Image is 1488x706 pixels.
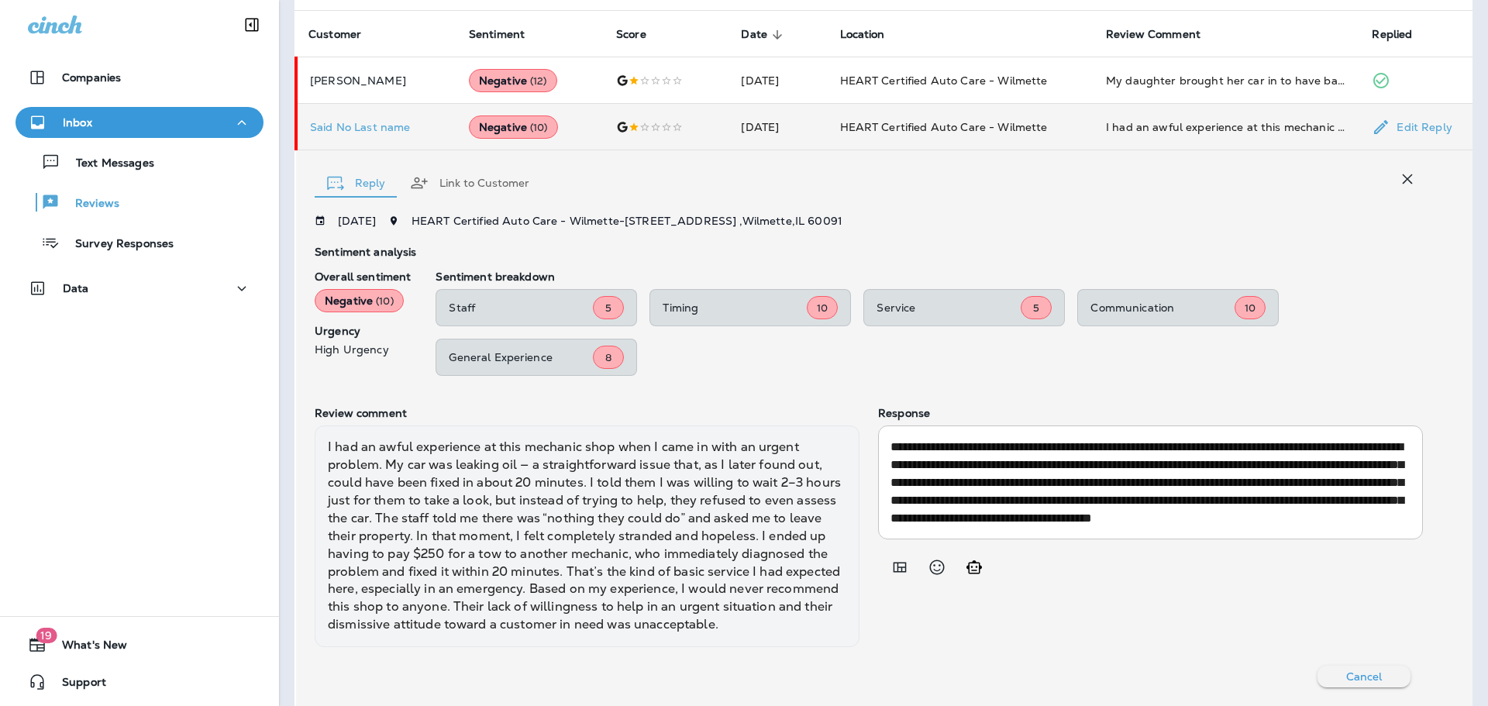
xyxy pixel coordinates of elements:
span: 10 [817,301,828,315]
button: Reviews [15,186,263,219]
p: Timing [663,301,807,314]
button: Data [15,273,263,304]
button: Reply [315,155,398,211]
span: Location [840,28,885,41]
div: Negative [315,289,404,312]
button: 19What's New [15,629,263,660]
span: Sentiment [469,28,525,41]
div: I had an awful experience at this mechanic shop when I came in with an urgent problem. My car was... [1106,119,1347,135]
button: Cancel [1317,666,1410,687]
p: Survey Responses [60,237,174,252]
button: Text Messages [15,146,263,178]
button: Select an emoji [921,552,952,583]
p: Sentiment breakdown [436,270,1423,283]
p: Reviews [60,197,119,212]
p: Communication [1090,301,1235,314]
td: [DATE] [728,57,827,104]
p: Companies [62,71,121,84]
button: Survey Responses [15,226,263,259]
span: Location [840,28,905,42]
p: Inbox [63,116,92,129]
p: High Urgency [315,343,411,356]
span: HEART Certified Auto Care - Wilmette [840,120,1048,134]
div: I had an awful experience at this mechanic shop when I came in with an urgent problem. My car was... [315,425,859,647]
p: [DATE] [338,215,376,227]
span: 5 [1033,301,1039,315]
span: Score [616,28,646,41]
button: Collapse Sidebar [230,9,274,40]
p: Response [878,407,1423,419]
span: HEART Certified Auto Care - Wilmette - [STREET_ADDRESS] , Wilmette , IL 60091 [412,214,842,228]
p: Cancel [1346,670,1383,683]
span: ( 12 ) [530,74,547,88]
p: Service [877,301,1021,314]
p: Said No Last name [310,121,444,133]
button: Link to Customer [398,155,542,211]
span: Sentiment [469,28,545,42]
p: [PERSON_NAME] [310,74,444,87]
span: Score [616,28,666,42]
td: [DATE] [728,104,827,150]
span: What's New [46,639,127,657]
button: Add in a premade template [884,552,915,583]
span: Support [46,676,106,694]
p: Urgency [315,325,411,337]
span: ( 10 ) [530,121,548,134]
span: Date [741,28,767,41]
span: Replied [1372,28,1412,41]
span: 8 [605,351,611,364]
span: 10 [1245,301,1255,315]
span: Customer [308,28,361,41]
p: Sentiment analysis [315,246,1423,258]
p: Staff [449,301,593,314]
span: Date [741,28,787,42]
div: Click to view Customer Drawer [310,121,444,133]
span: 19 [36,628,57,643]
div: Negative [469,69,557,92]
span: ( 10 ) [376,294,394,308]
span: Replied [1372,28,1432,42]
button: Companies [15,62,263,93]
div: Negative [469,115,558,139]
p: Overall sentiment [315,270,411,283]
span: Customer [308,28,381,42]
span: 5 [605,301,611,315]
button: Generate AI response [959,552,990,583]
p: Text Messages [60,157,154,171]
button: Support [15,666,263,697]
button: Inbox [15,107,263,138]
span: Review Comment [1106,28,1200,41]
p: General Experience [449,351,593,363]
p: Review comment [315,407,859,419]
div: My daughter brought her car in to have battery checked. ISSUE: HEART reversed the solar battery c... [1106,73,1347,88]
span: HEART Certified Auto Care - Wilmette [840,74,1048,88]
span: Review Comment [1106,28,1221,42]
p: Edit Reply [1390,121,1452,133]
p: Data [63,282,89,294]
